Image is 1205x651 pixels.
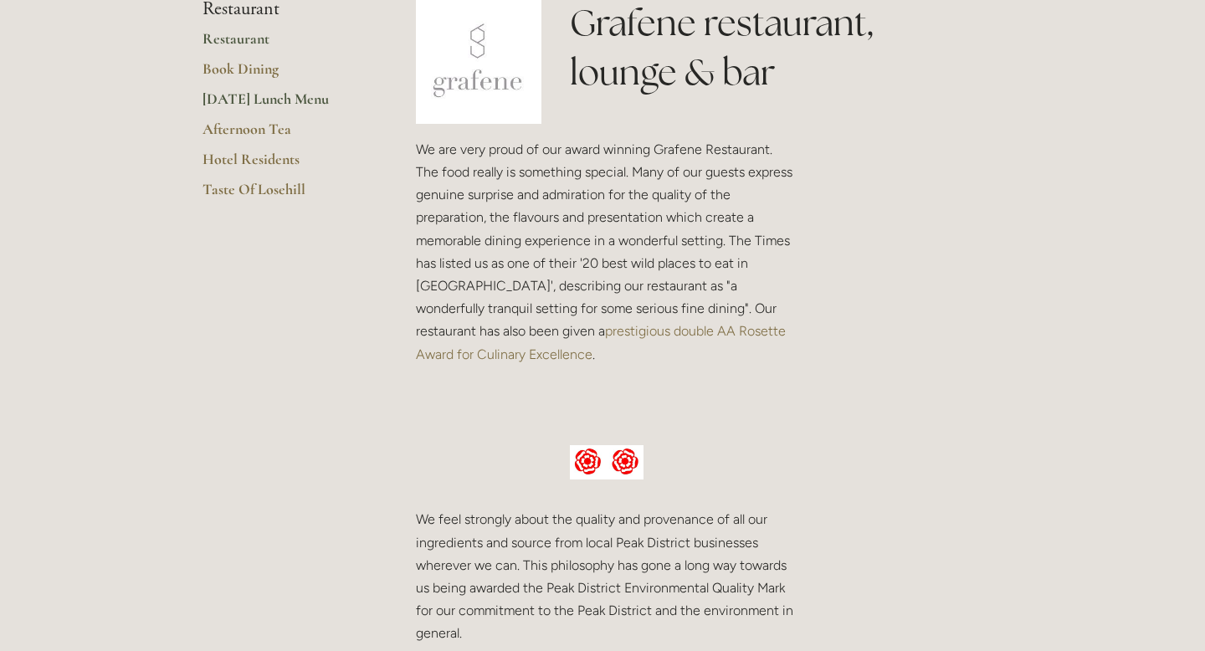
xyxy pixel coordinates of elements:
p: We are very proud of our award winning Grafene Restaurant. The food really is something special. ... [416,138,797,366]
p: We feel strongly about the quality and provenance of all our ingredients and source from local Pe... [416,508,797,644]
a: Taste Of Losehill [203,180,362,210]
a: Hotel Residents [203,150,362,180]
a: Restaurant [203,29,362,59]
img: AA culinary excellence.jpg [570,445,644,480]
a: prestigious double AA Rosette Award for Culinary Excellence [416,323,789,361]
a: [DATE] Lunch Menu [203,90,362,120]
a: Book Dining [203,59,362,90]
a: Afternoon Tea [203,120,362,150]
